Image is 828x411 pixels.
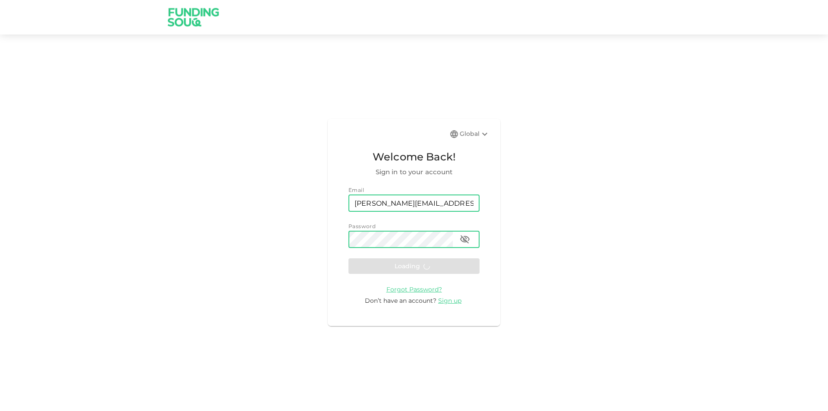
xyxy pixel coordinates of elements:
input: email [348,195,480,212]
input: password [348,231,453,248]
a: Forgot Password? [386,285,442,293]
span: Sign up [438,297,461,304]
span: Email [348,187,364,193]
span: Sign in to your account [348,167,480,177]
span: Don’t have an account? [365,297,436,304]
span: Welcome Back! [348,149,480,165]
span: Password [348,223,376,229]
div: Global [460,129,490,139]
